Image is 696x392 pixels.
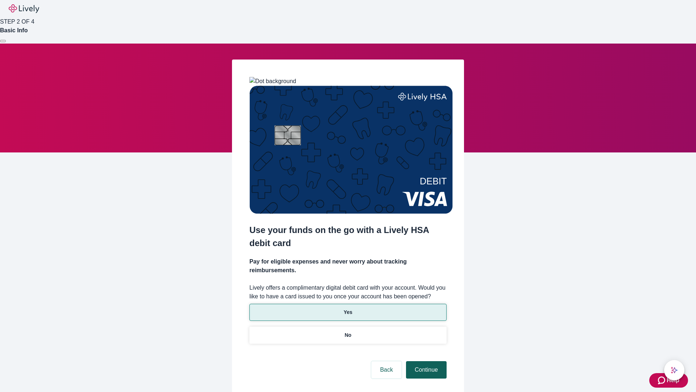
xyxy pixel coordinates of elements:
button: No [249,327,447,344]
h2: Use your funds on the go with a Lively HSA debit card [249,224,447,250]
img: Dot background [249,77,296,86]
svg: Zendesk support icon [658,376,667,385]
button: Back [371,361,402,379]
span: Help [667,376,679,385]
p: Yes [344,309,352,316]
img: Debit card [249,86,453,214]
label: Lively offers a complimentary digital debit card with your account. Would you like to have a card... [249,283,447,301]
button: Continue [406,361,447,379]
h4: Pay for eligible expenses and never worry about tracking reimbursements. [249,257,447,275]
p: No [345,331,352,339]
button: Yes [249,304,447,321]
button: chat [664,360,684,380]
svg: Lively AI Assistant [671,367,678,374]
img: Lively [9,4,39,13]
button: Zendesk support iconHelp [649,373,688,388]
